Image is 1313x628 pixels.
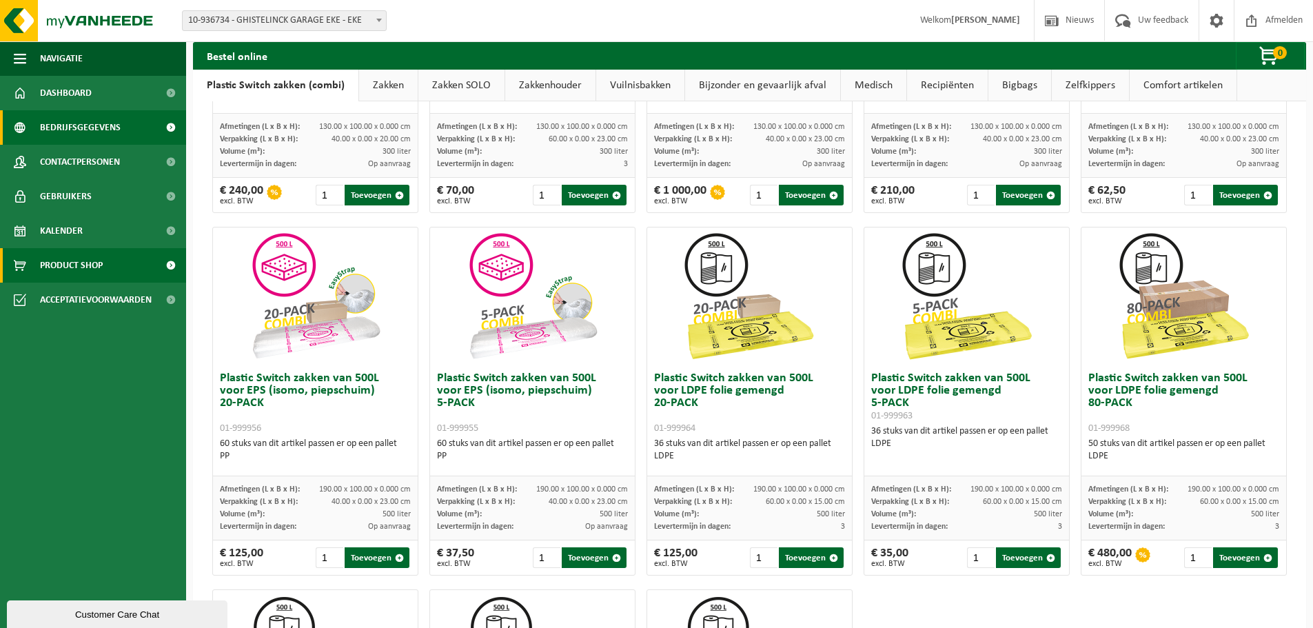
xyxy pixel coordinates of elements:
span: 40.00 x 0.00 x 23.00 cm [549,498,628,506]
h3: Plastic Switch zakken van 500L voor EPS (isomo, piepschuim) 5-PACK [437,372,628,434]
span: Volume (m³): [871,510,916,518]
span: 01-999963 [871,411,913,421]
input: 1 [967,185,995,205]
span: 01-999968 [1088,423,1130,434]
a: Bigbags [988,70,1051,101]
span: 10-936734 - GHISTELINCK GARAGE EKE - EKE [182,10,387,31]
span: 500 liter [600,510,628,518]
a: Zakken SOLO [418,70,505,101]
span: excl. BTW [220,197,263,205]
span: excl. BTW [437,560,474,568]
span: 01-999956 [220,423,261,434]
span: Volume (m³): [871,148,916,156]
span: excl. BTW [871,560,908,568]
span: Afmetingen (L x B x H): [871,485,951,494]
span: Volume (m³): [220,148,265,156]
input: 1 [750,185,778,205]
span: Verpakking (L x B x H): [437,498,515,506]
a: Zakken [359,70,418,101]
h3: Plastic Switch zakken van 500L voor LDPE folie gemengd 20-PACK [654,372,845,434]
button: Toevoegen [562,185,627,205]
span: Levertermijn in dagen: [654,523,731,531]
span: 190.00 x 100.00 x 0.000 cm [319,485,411,494]
img: 01-999964 [681,227,819,365]
div: PP [437,450,628,463]
span: Op aanvraag [368,523,411,531]
a: Vuilnisbakken [596,70,684,101]
span: Levertermijn in dagen: [1088,160,1165,168]
div: € 480,00 [1088,547,1132,568]
span: 190.00 x 100.00 x 0.000 cm [753,485,845,494]
span: 3 [624,160,628,168]
span: excl. BTW [1088,197,1126,205]
span: Volume (m³): [1088,510,1133,518]
span: Navigatie [40,41,83,76]
img: 01-999956 [247,227,385,365]
span: Afmetingen (L x B x H): [437,123,517,131]
div: € 1 000,00 [654,185,706,205]
span: 60.00 x 0.00 x 23.00 cm [549,135,628,143]
span: 300 liter [383,148,411,156]
span: Levertermijn in dagen: [437,160,513,168]
div: € 210,00 [871,185,915,205]
a: Comfort artikelen [1130,70,1236,101]
div: 50 stuks van dit artikel passen er op een pallet [1088,438,1279,463]
span: 40.00 x 0.00 x 23.00 cm [766,135,845,143]
div: € 35,00 [871,547,908,568]
span: 40.00 x 0.00 x 23.00 cm [1200,135,1279,143]
span: excl. BTW [1088,560,1132,568]
span: 500 liter [383,510,411,518]
div: 36 stuks van dit artikel passen er op een pallet [654,438,845,463]
span: 300 liter [600,148,628,156]
a: Recipiënten [907,70,988,101]
img: 01-999963 [898,227,1036,365]
div: € 240,00 [220,185,263,205]
div: € 70,00 [437,185,474,205]
span: 130.00 x 100.00 x 0.000 cm [753,123,845,131]
div: LDPE [654,450,845,463]
span: 60.00 x 0.00 x 15.00 cm [766,498,845,506]
div: € 62,50 [1088,185,1126,205]
a: Bijzonder en gevaarlijk afval [685,70,840,101]
span: excl. BTW [654,197,706,205]
span: Verpakking (L x B x H): [220,135,298,143]
span: 40.00 x 0.00 x 23.00 cm [983,135,1062,143]
input: 1 [967,547,995,568]
h3: Plastic Switch zakken van 500L voor LDPE folie gemengd 5-PACK [871,372,1062,422]
span: Volume (m³): [1088,148,1133,156]
button: 0 [1236,42,1305,70]
span: Levertermijn in dagen: [871,523,948,531]
span: Levertermijn in dagen: [871,160,948,168]
span: Afmetingen (L x B x H): [437,485,517,494]
a: Zelfkippers [1052,70,1129,101]
span: Contactpersonen [40,145,120,179]
input: 1 [316,547,344,568]
span: Verpakking (L x B x H): [654,135,732,143]
button: Toevoegen [779,547,844,568]
span: Volume (m³): [437,510,482,518]
span: Verpakking (L x B x H): [220,498,298,506]
span: Afmetingen (L x B x H): [654,123,734,131]
span: 130.00 x 100.00 x 0.000 cm [319,123,411,131]
span: Op aanvraag [1236,160,1279,168]
span: Verpakking (L x B x H): [1088,135,1166,143]
span: 300 liter [1251,148,1279,156]
span: excl. BTW [437,197,474,205]
span: Op aanvraag [585,523,628,531]
span: Levertermijn in dagen: [654,160,731,168]
span: Kalender [40,214,83,248]
span: 60.00 x 0.00 x 15.00 cm [983,498,1062,506]
span: Volume (m³): [654,148,699,156]
span: 3 [841,523,845,531]
button: Toevoegen [996,547,1061,568]
span: Op aanvraag [368,160,411,168]
span: Op aanvraag [1019,160,1062,168]
span: Verpakking (L x B x H): [654,498,732,506]
div: 60 stuks van dit artikel passen er op een pallet [220,438,411,463]
button: Toevoegen [996,185,1061,205]
span: 01-999955 [437,423,478,434]
span: Bedrijfsgegevens [40,110,121,145]
span: Afmetingen (L x B x H): [1088,485,1168,494]
div: 36 stuks van dit artikel passen er op een pallet [871,425,1062,450]
span: Afmetingen (L x B x H): [220,123,300,131]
